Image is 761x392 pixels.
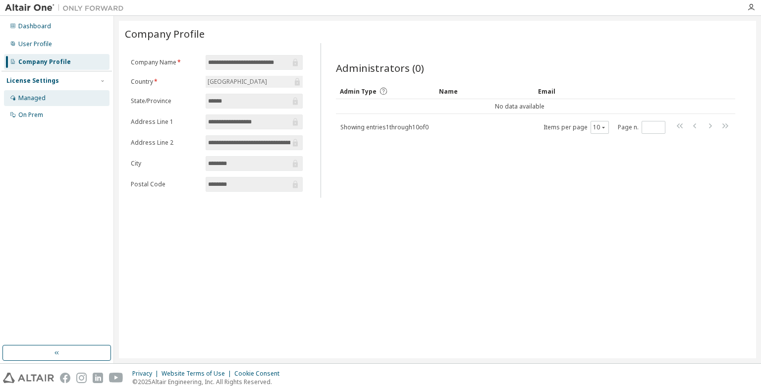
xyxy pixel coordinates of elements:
[125,27,205,41] span: Company Profile
[18,58,71,66] div: Company Profile
[206,76,269,87] div: [GEOGRAPHIC_DATA]
[131,118,200,126] label: Address Line 1
[234,370,285,378] div: Cookie Consent
[336,61,424,75] span: Administrators (0)
[131,78,200,86] label: Country
[60,373,70,383] img: facebook.svg
[340,87,377,96] span: Admin Type
[18,22,51,30] div: Dashboard
[131,139,200,147] label: Address Line 2
[109,373,123,383] img: youtube.svg
[131,180,200,188] label: Postal Code
[3,373,54,383] img: altair_logo.svg
[131,97,200,105] label: State/Province
[131,58,200,66] label: Company Name
[131,160,200,168] label: City
[132,378,285,386] p: © 2025 Altair Engineering, Inc. All Rights Reserved.
[439,83,530,99] div: Name
[544,121,609,134] span: Items per page
[593,123,606,131] button: 10
[18,111,43,119] div: On Prem
[76,373,87,383] img: instagram.svg
[538,83,629,99] div: Email
[162,370,234,378] div: Website Terms of Use
[618,121,665,134] span: Page n.
[6,77,59,85] div: License Settings
[132,370,162,378] div: Privacy
[93,373,103,383] img: linkedin.svg
[336,99,704,114] td: No data available
[18,40,52,48] div: User Profile
[18,94,46,102] div: Managed
[340,123,429,131] span: Showing entries 1 through 10 of 0
[206,76,303,88] div: [GEOGRAPHIC_DATA]
[5,3,129,13] img: Altair One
